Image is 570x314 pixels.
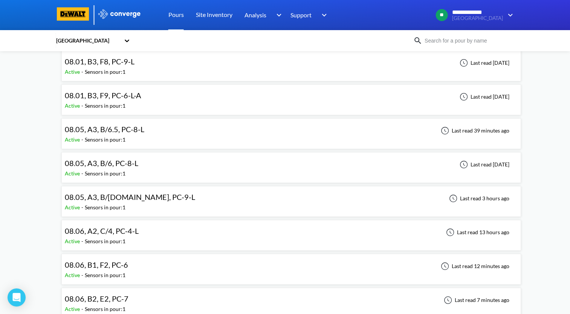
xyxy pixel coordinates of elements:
span: - [81,102,85,109]
div: Sensors in pour: 1 [85,102,125,110]
span: Active [65,102,81,109]
span: 08.06, B1, F2, PC-6 [65,260,128,269]
img: icon-search.svg [413,36,422,45]
span: - [81,69,85,75]
span: - [81,170,85,177]
span: Active [65,238,81,244]
span: 08.01, B3, F9, PC-6-L-A [65,91,141,100]
a: 08.01, B3, F9, PC-6-L-AActive-Sensors in pour:1Last read [DATE] [61,93,521,99]
a: 08.06, A2, C/4, PC-4-LActive-Sensors in pour:1Last read 13 hours ago [61,229,521,235]
span: 08.05, A3, B/6.5, PC-8-L [65,125,144,134]
span: Analysis [245,10,266,20]
div: Last read [DATE] [455,58,512,67]
img: downArrow.svg [503,11,515,20]
div: Last read 12 minutes ago [437,262,512,271]
div: [GEOGRAPHIC_DATA] [55,37,120,45]
div: Last read [DATE] [455,92,512,101]
span: - [81,306,85,312]
div: Sensors in pour: 1 [85,305,125,313]
img: downArrow.svg [317,11,329,20]
a: 08.06, B2, E2, PC-7Active-Sensors in pour:1Last read 7 minutes ago [61,296,521,303]
span: Active [65,204,81,210]
span: Support [290,10,312,20]
a: 08.06, B1, F2, PC-6Active-Sensors in pour:1Last read 12 minutes ago [61,262,521,269]
div: Last read 3 hours ago [445,194,512,203]
div: Sensors in pour: 1 [85,271,125,279]
img: logo_ewhite.svg [98,9,141,19]
span: Active [65,170,81,177]
span: Active [65,69,81,75]
span: 08.06, A2, C/4, PC-4-L [65,226,139,235]
div: Sensors in pour: 1 [85,136,125,144]
span: [GEOGRAPHIC_DATA] [452,15,503,21]
span: 08.06, B2, E2, PC-7 [65,294,128,303]
span: - [81,238,85,244]
span: 08.01, B3, F8, PC-9-L [65,57,134,66]
a: 08.05, A3, B/6, PC-8-LActive-Sensors in pour:1Last read [DATE] [61,161,521,167]
div: Last read 13 hours ago [442,228,512,237]
div: Last read 39 minutes ago [437,126,512,135]
span: 08.05, A3, B/[DOMAIN_NAME], PC-9-L [65,192,195,201]
span: - [81,272,85,278]
div: Open Intercom Messenger [8,288,26,306]
div: Last read 7 minutes ago [440,296,512,305]
span: Active [65,136,81,143]
a: 08.05, A3, B/6.5, PC-8-LActive-Sensors in pour:1Last read 39 minutes ago [61,127,521,133]
img: logo-dewalt.svg [55,7,91,21]
span: Active [65,306,81,312]
div: Sensors in pour: 1 [85,68,125,76]
img: downArrow.svg [271,11,283,20]
div: Sensors in pour: 1 [85,169,125,178]
div: Last read [DATE] [455,160,512,169]
a: 08.01, B3, F8, PC-9-LActive-Sensors in pour:1Last read [DATE] [61,59,521,66]
div: Sensors in pour: 1 [85,203,125,212]
span: Active [65,272,81,278]
span: 08.05, A3, B/6, PC-8-L [65,159,138,168]
div: Sensors in pour: 1 [85,237,125,245]
a: 08.05, A3, B/[DOMAIN_NAME], PC-9-LActive-Sensors in pour:1Last read 3 hours ago [61,195,521,201]
span: - [81,204,85,210]
span: - [81,136,85,143]
input: Search for a pour by name [422,37,513,45]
